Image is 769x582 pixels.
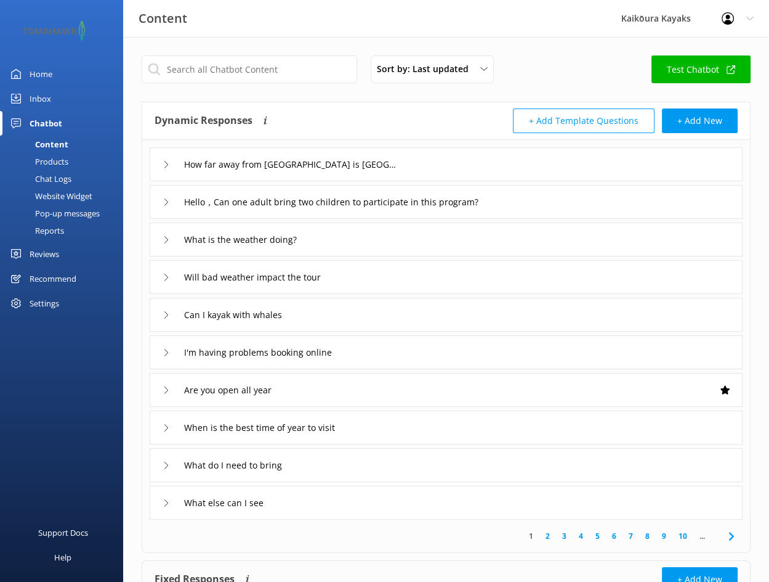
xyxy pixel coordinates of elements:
div: Settings [30,291,59,316]
a: 9 [656,530,672,542]
h3: Content [139,9,187,28]
div: Products [7,153,68,170]
div: Support Docs [38,520,88,545]
div: Content [7,136,68,153]
div: Website Widget [7,187,92,205]
button: + Add New [662,109,738,133]
a: 8 [639,530,656,542]
div: Pop-up messages [7,205,100,222]
a: 6 [606,530,622,542]
a: 2 [539,530,556,542]
a: Content [7,136,123,153]
input: Search all Chatbot Content [142,55,357,83]
button: + Add Template Questions [513,109,654,133]
span: Sort by: Last updated [377,62,476,76]
a: Pop-up messages [7,205,123,222]
span: ... [693,530,711,542]
a: 1 [523,530,539,542]
div: Recommend [30,266,76,291]
a: 7 [622,530,639,542]
div: Inbox [30,86,51,111]
a: Website Widget [7,187,123,205]
div: Help [54,545,71,570]
div: Chat Logs [7,170,71,187]
a: 5 [589,530,606,542]
h4: Dynamic Responses [155,109,252,133]
a: Test Chatbot [651,55,751,83]
a: 10 [672,530,693,542]
a: 3 [556,530,573,542]
a: Chat Logs [7,170,123,187]
div: Reports [7,222,64,239]
a: Products [7,153,123,170]
div: Reviews [30,242,59,266]
img: 2-1647550015.png [18,21,89,41]
a: Reports [7,222,123,239]
div: Home [30,62,52,86]
div: Chatbot [30,111,62,136]
a: 4 [573,530,589,542]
